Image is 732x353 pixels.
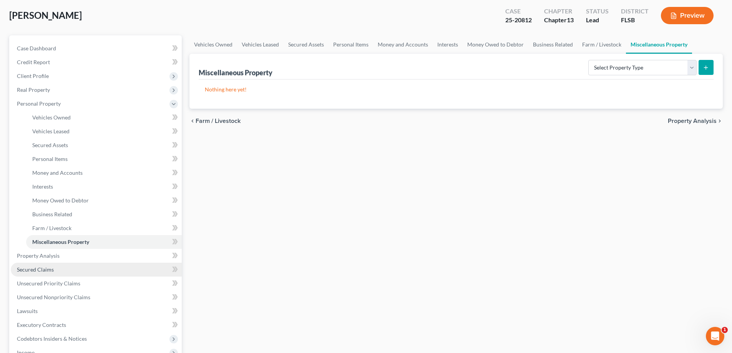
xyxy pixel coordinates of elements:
[32,211,72,217] span: Business Related
[26,111,182,124] a: Vehicles Owned
[11,277,182,290] a: Unsecured Priority Claims
[32,183,53,190] span: Interests
[26,152,182,166] a: Personal Items
[32,156,68,162] span: Personal Items
[578,35,626,54] a: Farm / Livestock
[621,7,649,16] div: District
[505,16,532,25] div: 25-20812
[32,239,89,245] span: Miscellaneous Property
[17,335,87,342] span: Codebtors Insiders & Notices
[567,16,574,23] span: 13
[32,225,71,231] span: Farm / Livestock
[17,59,50,65] span: Credit Report
[17,45,56,51] span: Case Dashboard
[26,221,182,235] a: Farm / Livestock
[626,35,692,54] a: Miscellaneous Property
[433,35,463,54] a: Interests
[586,7,609,16] div: Status
[17,322,66,328] span: Executory Contracts
[706,327,724,345] iframe: Intercom live chat
[373,35,433,54] a: Money and Accounts
[26,207,182,221] a: Business Related
[17,308,38,314] span: Lawsuits
[32,114,71,121] span: Vehicles Owned
[26,124,182,138] a: Vehicles Leased
[189,118,241,124] button: chevron_left Farm / Livestock
[32,128,70,134] span: Vehicles Leased
[544,7,574,16] div: Chapter
[189,35,237,54] a: Vehicles Owned
[11,290,182,304] a: Unsecured Nonpriority Claims
[32,169,83,176] span: Money and Accounts
[32,197,89,204] span: Money Owed to Debtor
[668,118,723,124] button: Property Analysis chevron_right
[717,118,723,124] i: chevron_right
[26,166,182,180] a: Money and Accounts
[11,318,182,332] a: Executory Contracts
[17,294,90,300] span: Unsecured Nonpriority Claims
[722,327,728,333] span: 1
[329,35,373,54] a: Personal Items
[621,16,649,25] div: FLSB
[205,86,707,93] p: Nothing here yet!
[26,235,182,249] a: Miscellaneous Property
[17,266,54,273] span: Secured Claims
[661,7,714,24] button: Preview
[528,35,578,54] a: Business Related
[17,73,49,79] span: Client Profile
[505,7,532,16] div: Case
[17,252,60,259] span: Property Analysis
[189,118,196,124] i: chevron_left
[26,194,182,207] a: Money Owed to Debtor
[237,35,284,54] a: Vehicles Leased
[9,10,82,21] span: [PERSON_NAME]
[11,55,182,69] a: Credit Report
[26,138,182,152] a: Secured Assets
[11,41,182,55] a: Case Dashboard
[17,100,61,107] span: Personal Property
[196,118,241,124] span: Farm / Livestock
[284,35,329,54] a: Secured Assets
[11,249,182,263] a: Property Analysis
[17,86,50,93] span: Real Property
[11,263,182,277] a: Secured Claims
[32,142,68,148] span: Secured Assets
[11,304,182,318] a: Lawsuits
[199,68,272,77] div: Miscellaneous Property
[668,118,717,124] span: Property Analysis
[586,16,609,25] div: Lead
[544,16,574,25] div: Chapter
[17,280,80,287] span: Unsecured Priority Claims
[463,35,528,54] a: Money Owed to Debtor
[26,180,182,194] a: Interests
